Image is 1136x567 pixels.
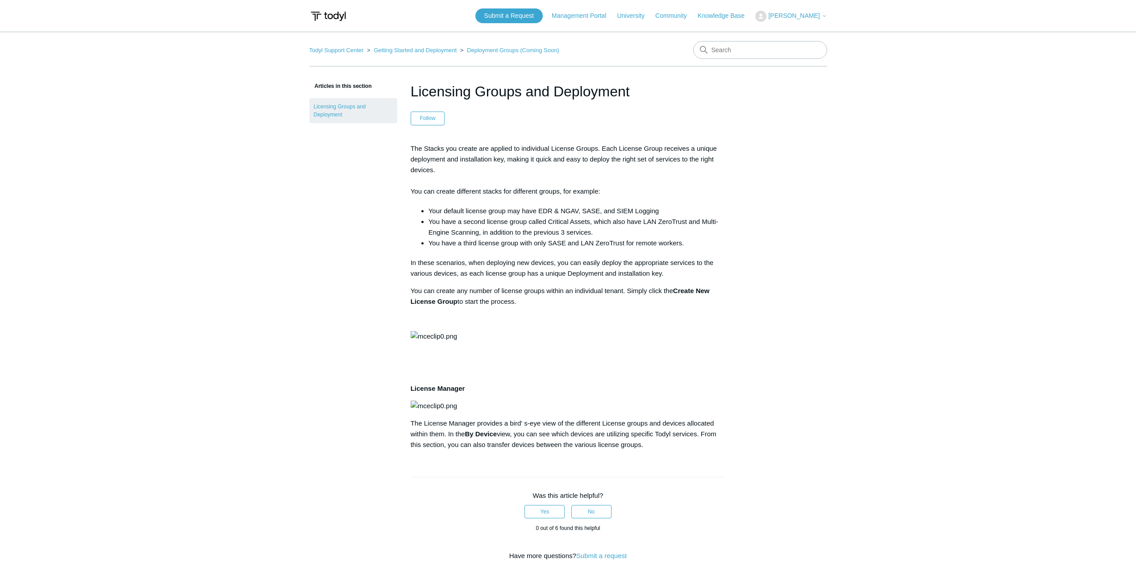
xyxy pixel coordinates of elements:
a: Community [655,11,696,21]
span: [PERSON_NAME] [768,12,820,19]
img: Todyl Support Center Help Center home page [309,8,347,25]
a: University [617,11,653,21]
img: mceclip0.png [411,401,457,411]
span: 0 out of 6 found this helpful [536,525,600,531]
strong: Create New License Group [411,287,710,305]
strong: By Device [465,430,497,438]
li: Deployment Groups (Coming Soon) [458,47,559,54]
a: Licensing Groups and Deployment [309,98,397,123]
li: You have a second license group called Critical Assets, which also have LAN ZeroTrust and Multi-E... [429,216,726,238]
a: Submit a request [576,552,627,559]
span: Articles in this section [309,83,372,89]
p: In these scenarios, when deploying new devices, you can easily deploy the appropriate services to... [411,257,726,279]
p: You can create any number of license groups within an individual tenant. Simply click the to star... [411,286,726,307]
input: Search [693,41,827,59]
li: Todyl Support Center [309,47,366,54]
strong: License Manager [411,385,465,392]
a: Todyl Support Center [309,47,364,54]
button: This article was not helpful [571,505,612,518]
button: [PERSON_NAME] [755,11,827,22]
a: Submit a Request [475,8,543,23]
span: Was this article helpful? [533,492,603,499]
p: The Stacks you create are applied to individual License Groups. Each License Group receives a uni... [411,143,726,197]
div: Have more questions? [411,551,726,561]
a: Deployment Groups (Coming Soon) [467,47,559,54]
a: Knowledge Base [698,11,753,21]
li: Your default license group may have EDR & NGAV, SASE, and SIEM Logging [429,206,726,216]
li: You have a third license group with only SASE and LAN ZeroTrust for remote workers. [429,238,726,248]
p: The License Manager provides a bird' s-eye view of the different License groups and devices alloc... [411,418,726,450]
button: This article was helpful [524,505,565,518]
li: Getting Started and Deployment [365,47,458,54]
button: Follow Article [411,112,445,125]
img: mceclip0.png [411,331,457,342]
h1: Licensing Groups and Deployment [411,81,726,102]
a: Management Portal [552,11,615,21]
a: Getting Started and Deployment [374,47,457,54]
